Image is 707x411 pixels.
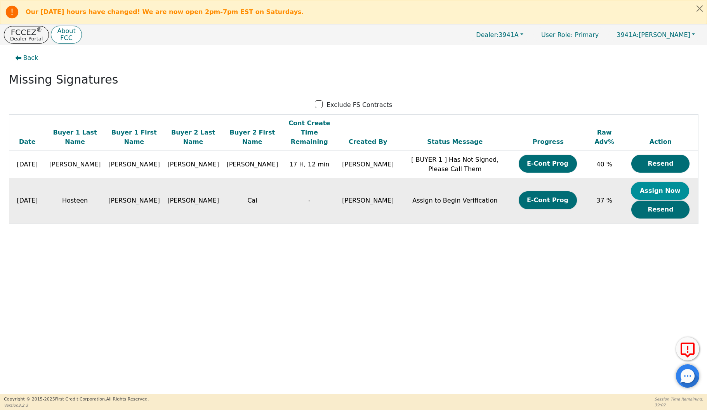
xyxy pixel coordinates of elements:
[533,27,606,42] a: User Role: Primary
[26,8,304,16] b: Our [DATE] hours have changed! We are now open 2pm-7pm EST on Saturdays.
[401,137,509,147] div: Status Message
[587,128,622,147] div: Raw Adv%
[11,137,43,147] div: Date
[9,151,45,178] td: [DATE]
[519,191,577,209] button: E-Cont Prog
[655,396,703,402] p: Session Time Remaining:
[108,197,160,204] span: [PERSON_NAME]
[106,397,149,402] span: All Rights Reserved.
[399,178,511,224] td: Assign to Begin Verification
[282,151,337,178] td: 17 H, 12 min
[108,161,160,168] span: [PERSON_NAME]
[23,53,38,63] span: Back
[62,197,88,204] span: Hosteen
[165,128,221,147] div: Buyer 2 Last Name
[476,31,519,38] span: 3941A
[106,128,162,147] div: Buyer 1 First Name
[167,161,219,168] span: [PERSON_NAME]
[51,26,82,44] button: AboutFCC
[288,119,330,145] span: Cont Create Time Remaining
[655,402,703,408] p: 39:02
[4,402,149,408] p: Version 3.2.3
[225,128,280,147] div: Buyer 2 First Name
[617,31,639,38] span: 3941A:
[596,161,612,168] span: 40 %
[513,137,584,147] div: Progress
[468,29,532,41] button: Dealer:3941A
[9,178,45,224] td: [DATE]
[399,151,511,178] td: [ BUYER 1 ] Has Not Signed, Please Call Them
[9,73,698,87] h2: Missing Signatures
[676,337,699,360] button: Report Error to FCC
[541,31,573,38] span: User Role :
[49,161,101,168] span: [PERSON_NAME]
[533,27,606,42] p: Primary
[10,36,43,41] p: Dealer Portal
[608,29,703,41] button: 3941A:[PERSON_NAME]
[10,28,43,36] p: FCCEZ
[4,396,149,403] p: Copyright © 2015- 2025 First Credit Corporation.
[36,26,42,33] sup: ®
[337,178,399,224] td: [PERSON_NAME]
[631,182,689,200] button: Assign Now
[617,31,690,38] span: [PERSON_NAME]
[596,197,612,204] span: 37 %
[226,161,278,168] span: [PERSON_NAME]
[4,26,49,44] button: FCCEZ®Dealer Portal
[282,178,337,224] td: -
[47,128,102,147] div: Buyer 1 Last Name
[57,28,75,34] p: About
[693,0,707,16] button: Close alert
[519,155,577,173] button: E-Cont Prog
[57,35,75,41] p: FCC
[247,197,257,204] span: Cal
[167,197,219,204] span: [PERSON_NAME]
[476,31,499,38] span: Dealer:
[9,49,45,67] button: Back
[339,137,397,147] div: Created By
[337,151,399,178] td: [PERSON_NAME]
[631,155,690,173] button: Resend
[631,201,690,219] button: Resend
[327,100,392,110] p: Exclude FS Contracts
[650,138,672,145] span: Action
